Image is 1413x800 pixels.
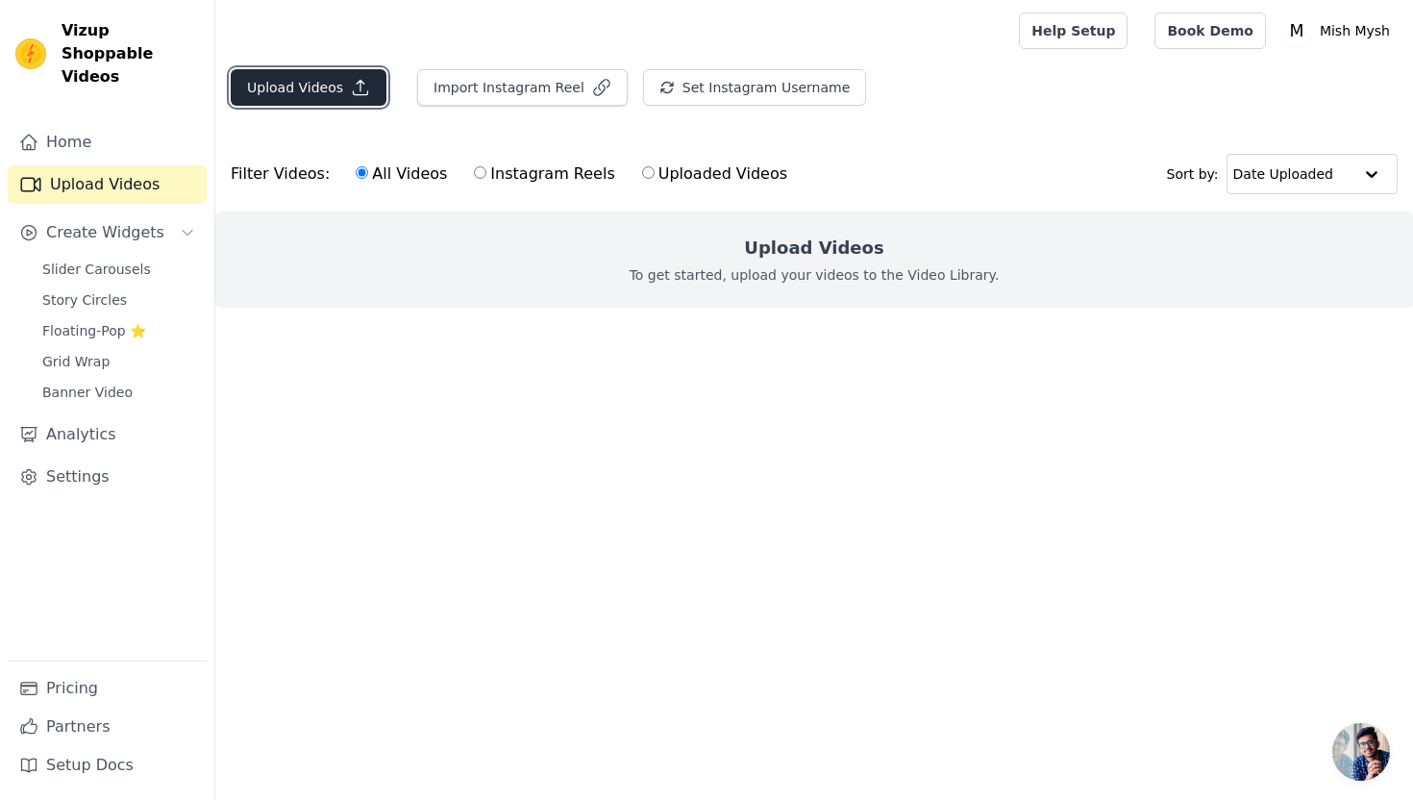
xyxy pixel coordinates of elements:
[31,379,207,406] a: Banner Video
[1167,154,1399,194] div: Sort by:
[42,383,133,402] span: Banner Video
[46,221,164,244] span: Create Widgets
[643,69,866,106] button: Set Instagram Username
[473,162,615,187] label: Instagram Reels
[1332,723,1390,781] div: Open chat
[356,166,368,179] input: All Videos
[8,213,207,252] button: Create Widgets
[62,19,199,88] span: Vizup Shoppable Videos
[8,708,207,746] a: Partners
[231,152,798,196] div: Filter Videos:
[1281,13,1398,48] button: M Mish Mysh
[1289,21,1303,40] text: M
[355,162,448,187] label: All Videos
[8,165,207,204] a: Upload Videos
[42,260,151,279] span: Slider Carousels
[31,256,207,283] a: Slider Carousels
[8,746,207,785] a: Setup Docs
[642,166,655,179] input: Uploaded Videos
[15,38,46,69] img: Vizup
[474,166,486,179] input: Instagram Reels
[31,287,207,313] a: Story Circles
[1312,13,1398,48] p: Mish Mysh
[42,352,110,371] span: Grid Wrap
[8,415,207,454] a: Analytics
[1019,12,1128,49] a: Help Setup
[8,669,207,708] a: Pricing
[8,458,207,496] a: Settings
[630,265,1000,285] p: To get started, upload your videos to the Video Library.
[31,348,207,375] a: Grid Wrap
[1154,12,1265,49] a: Book Demo
[744,235,883,262] h2: Upload Videos
[231,69,386,106] button: Upload Videos
[31,317,207,344] a: Floating-Pop ⭐
[417,69,628,106] button: Import Instagram Reel
[42,290,127,310] span: Story Circles
[641,162,788,187] label: Uploaded Videos
[42,321,146,340] span: Floating-Pop ⭐
[8,123,207,162] a: Home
